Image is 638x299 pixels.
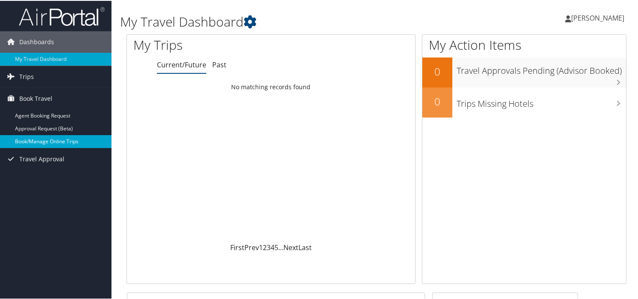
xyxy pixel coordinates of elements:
a: 4 [271,242,274,251]
a: 2 [263,242,267,251]
img: airportal-logo.png [19,6,105,26]
h3: Trips Missing Hotels [457,93,626,109]
a: 0Travel Approvals Pending (Advisor Booked) [422,57,626,87]
span: Trips [19,65,34,87]
span: [PERSON_NAME] [571,12,624,22]
td: No matching records found [127,79,415,94]
h3: Travel Approvals Pending (Advisor Booked) [457,60,626,76]
a: Current/Future [157,59,206,69]
span: Book Travel [19,87,52,109]
a: Next [283,242,298,251]
a: 3 [267,242,271,251]
h1: My Travel Dashboard [120,12,462,30]
a: Past [212,59,226,69]
h1: My Action Items [422,35,626,53]
a: 0Trips Missing Hotels [422,87,626,117]
a: [PERSON_NAME] [565,4,633,30]
h2: 0 [422,63,452,78]
span: Dashboards [19,30,54,52]
a: Prev [244,242,259,251]
a: Last [298,242,312,251]
a: 5 [274,242,278,251]
h1: My Trips [133,35,289,53]
a: 1 [259,242,263,251]
h2: 0 [422,94,452,108]
span: … [278,242,283,251]
span: Travel Approval [19,148,64,169]
a: First [230,242,244,251]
